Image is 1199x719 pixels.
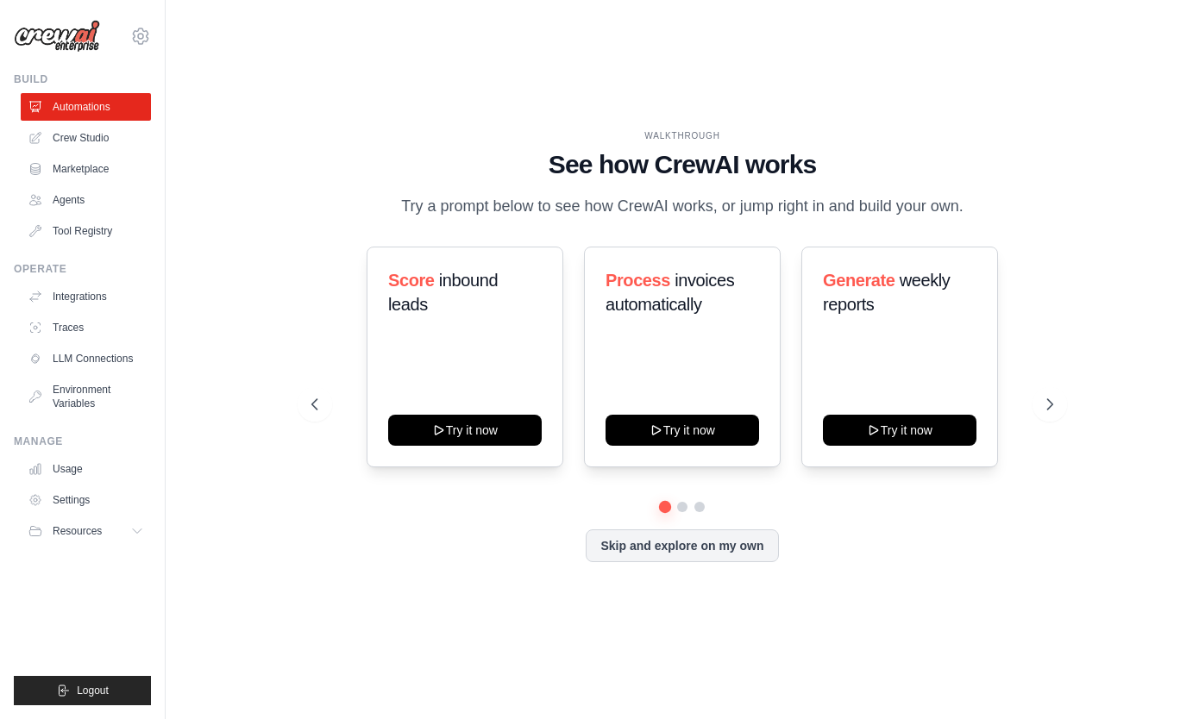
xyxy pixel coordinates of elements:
[311,149,1052,180] h1: See how CrewAI works
[21,345,151,372] a: LLM Connections
[21,283,151,310] a: Integrations
[14,676,151,705] button: Logout
[392,194,972,219] p: Try a prompt below to see how CrewAI works, or jump right in and build your own.
[606,271,670,290] span: Process
[823,271,950,314] span: weekly reports
[21,124,151,152] a: Crew Studio
[21,217,151,245] a: Tool Registry
[21,455,151,483] a: Usage
[823,415,976,446] button: Try it now
[77,684,109,697] span: Logout
[21,314,151,341] a: Traces
[21,155,151,183] a: Marketplace
[823,271,895,290] span: Generate
[14,72,151,86] div: Build
[14,262,151,276] div: Operate
[606,415,759,446] button: Try it now
[53,524,102,538] span: Resources
[14,435,151,448] div: Manage
[388,415,542,446] button: Try it now
[388,271,498,314] span: inbound leads
[21,517,151,545] button: Resources
[21,376,151,417] a: Environment Variables
[21,486,151,514] a: Settings
[586,529,778,562] button: Skip and explore on my own
[388,271,435,290] span: Score
[311,129,1052,142] div: WALKTHROUGH
[14,20,100,53] img: Logo
[21,93,151,121] a: Automations
[21,186,151,214] a: Agents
